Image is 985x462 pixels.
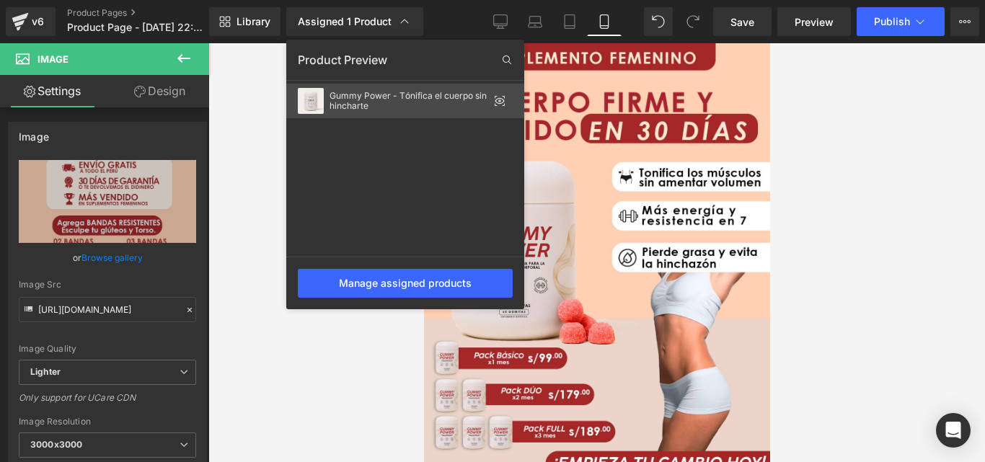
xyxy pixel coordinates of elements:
[518,7,552,36] a: Laptop
[6,7,56,36] a: v6
[81,245,143,270] a: Browse gallery
[19,123,49,143] div: Image
[483,7,518,36] a: Desktop
[950,7,979,36] button: More
[587,7,622,36] a: Mobile
[857,7,945,36] button: Publish
[286,48,524,71] div: Product Preview
[777,7,851,36] a: Preview
[67,22,206,33] span: Product Page - [DATE] 22:21:03
[298,14,412,29] div: Assigned 1 Product
[19,250,196,265] div: or
[679,7,707,36] button: Redo
[552,7,587,36] a: Tablet
[330,91,488,111] div: Gummy Power - Tónifica el cuerpo sin hincharte
[936,413,971,448] div: Open Intercom Messenger
[19,280,196,290] div: Image Src
[237,15,270,28] span: Library
[107,75,212,107] a: Design
[29,12,47,31] div: v6
[19,417,196,427] div: Image Resolution
[795,14,834,30] span: Preview
[30,366,61,377] b: Lighter
[19,344,196,354] div: Image Quality
[30,439,82,450] b: 3000x3000
[298,269,513,298] div: Manage assigned products
[67,7,233,19] a: Product Pages
[209,7,281,36] a: New Library
[874,16,910,27] span: Publish
[644,7,673,36] button: Undo
[730,14,754,30] span: Save
[19,297,196,322] input: Link
[19,392,196,413] div: Only support for UCare CDN
[37,53,69,65] span: Image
